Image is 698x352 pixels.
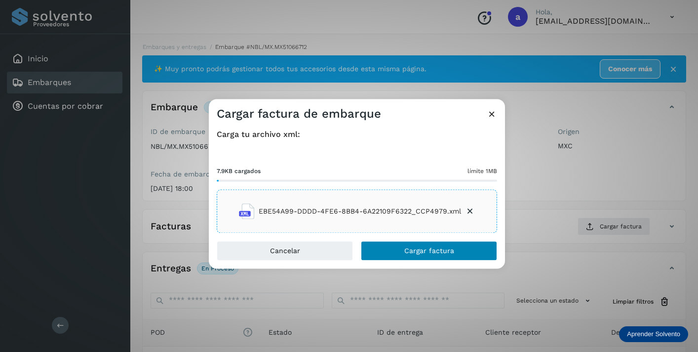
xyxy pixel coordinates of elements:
[404,248,454,255] span: Cargar factura
[217,167,261,176] span: 7.9KB cargados
[467,167,497,176] span: límite 1MB
[259,206,461,217] span: EBE54A99-DDDD-4FE6-8BB4-6A22109F6322_CCP4979.xml
[270,248,300,255] span: Cancelar
[217,107,381,121] h3: Cargar factura de embarque
[361,241,497,261] button: Cargar factura
[619,326,688,342] div: Aprender Solvento
[217,241,353,261] button: Cancelar
[627,330,680,338] p: Aprender Solvento
[217,130,497,139] h4: Carga tu archivo xml:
